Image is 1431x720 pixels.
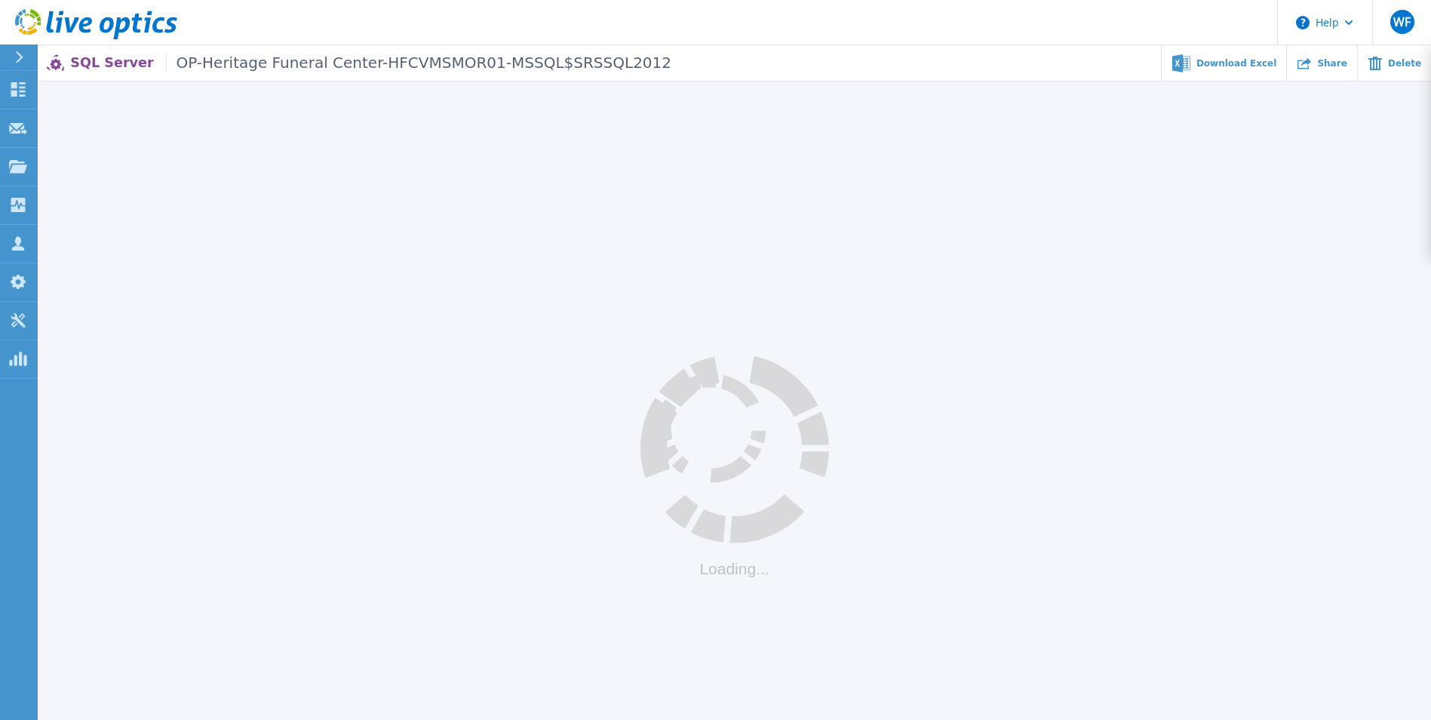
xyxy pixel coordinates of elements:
span: WF [1393,16,1411,28]
span: Share [1317,59,1347,68]
span: Download Excel [1196,59,1276,68]
p: SQL Server [70,54,671,72]
div: Loading... [640,560,829,578]
span: OP-Heritage Funeral Center-HFCVMSMOR01-MSSQL$SRSSQL2012 [166,54,671,72]
span: Delete [1388,59,1421,68]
